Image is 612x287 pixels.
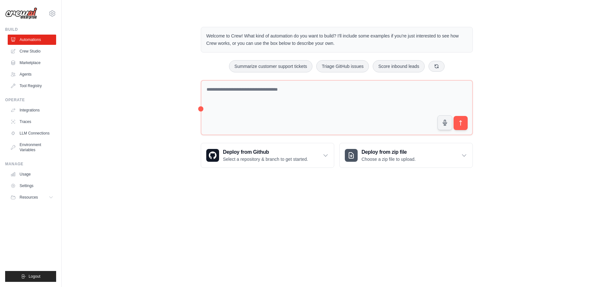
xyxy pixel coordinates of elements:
p: Select a repository & branch to get started. [223,156,308,162]
h3: Deploy from zip file [361,148,416,156]
button: Triage GitHub issues [316,60,369,72]
button: Resources [8,192,56,202]
div: Manage [5,161,56,167]
span: Resources [20,195,38,200]
a: Marketplace [8,58,56,68]
a: Integrations [8,105,56,115]
img: Logo [5,7,37,20]
a: Traces [8,117,56,127]
a: Environment Variables [8,140,56,155]
button: Logout [5,271,56,282]
a: Usage [8,169,56,179]
a: Tool Registry [8,81,56,91]
a: Crew Studio [8,46,56,56]
div: Build [5,27,56,32]
p: Welcome to Crew! What kind of automation do you want to build? I'll include some examples if you'... [206,32,467,47]
a: LLM Connections [8,128,56,138]
button: Score inbound leads [373,60,425,72]
a: Settings [8,181,56,191]
div: Operate [5,97,56,102]
h3: Deploy from Github [223,148,308,156]
p: Choose a zip file to upload. [361,156,416,162]
a: Agents [8,69,56,79]
span: Logout [29,274,40,279]
button: Summarize customer support tickets [229,60,312,72]
a: Automations [8,35,56,45]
